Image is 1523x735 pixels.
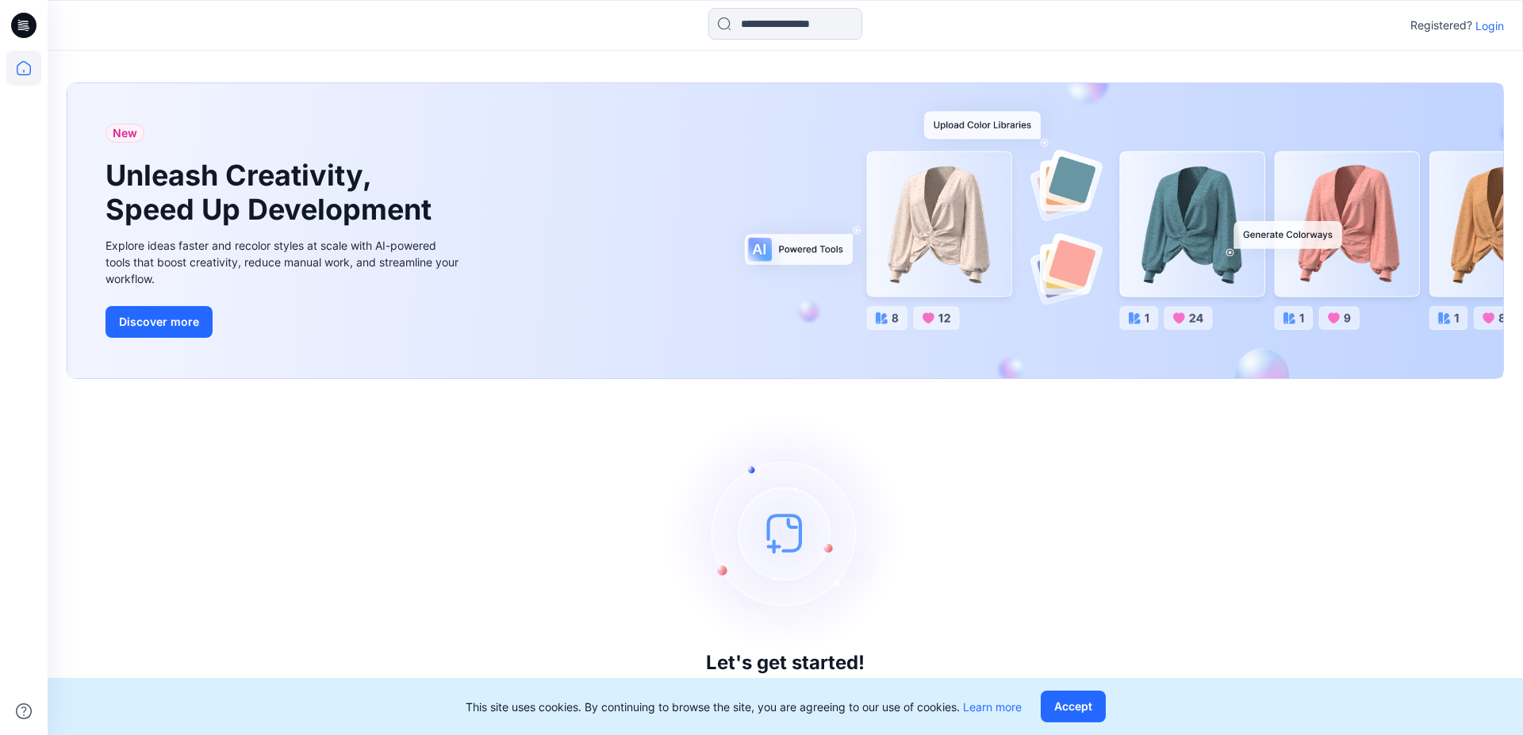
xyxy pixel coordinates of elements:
a: Learn more [963,700,1022,714]
div: Explore ideas faster and recolor styles at scale with AI-powered tools that boost creativity, red... [105,237,462,287]
img: empty-state-image.svg [666,414,904,652]
a: Discover more [105,306,462,338]
h3: Let's get started! [706,652,865,674]
span: New [113,124,137,143]
h1: Unleash Creativity, Speed Up Development [105,159,439,227]
button: Discover more [105,306,213,338]
p: Registered? [1410,16,1472,35]
p: Login [1475,17,1504,34]
button: Accept [1041,691,1106,722]
p: This site uses cookies. By continuing to browse the site, you are agreeing to our use of cookies. [466,699,1022,715]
